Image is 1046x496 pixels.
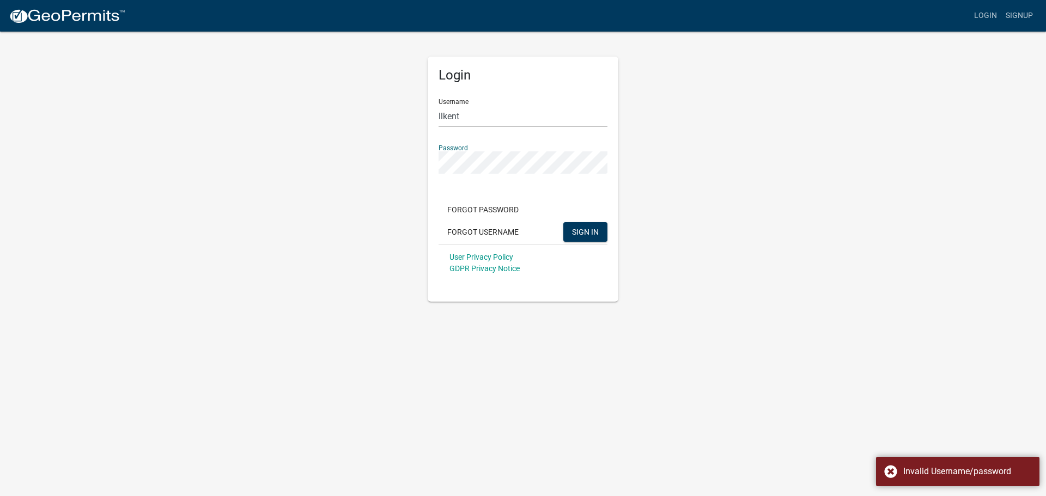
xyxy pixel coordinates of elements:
button: SIGN IN [563,222,607,242]
a: User Privacy Policy [449,253,513,261]
button: Forgot Password [439,200,527,219]
div: Invalid Username/password [903,465,1031,478]
span: SIGN IN [572,227,599,236]
a: Login [970,5,1001,26]
h5: Login [439,68,607,83]
a: Signup [1001,5,1037,26]
a: GDPR Privacy Notice [449,264,520,273]
button: Forgot Username [439,222,527,242]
